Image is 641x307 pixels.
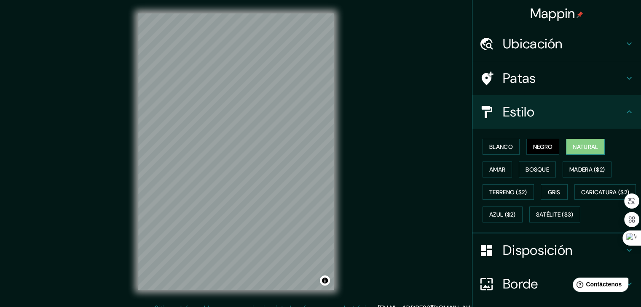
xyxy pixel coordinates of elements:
font: Natural [573,143,598,151]
font: Terreno ($2) [489,188,527,196]
button: Blanco [483,139,520,155]
font: Ubicación [503,35,563,53]
button: Bosque [519,161,556,177]
font: Blanco [489,143,513,151]
font: Negro [533,143,553,151]
button: Negro [526,139,560,155]
img: pin-icon.png [577,11,583,18]
button: Caricatura ($2) [574,184,636,200]
button: Natural [566,139,605,155]
div: Estilo [472,95,641,129]
font: Borde [503,275,538,293]
iframe: Lanzador de widgets de ayuda [566,274,632,298]
div: Ubicación [472,27,641,61]
font: Patas [503,69,536,87]
button: Azul ($2) [483,206,523,222]
font: Madera ($2) [569,166,605,173]
font: Caricatura ($2) [581,188,630,196]
div: Borde [472,267,641,301]
button: Madera ($2) [563,161,611,177]
button: Amar [483,161,512,177]
div: Disposición [472,233,641,267]
font: Azul ($2) [489,211,516,219]
font: Amar [489,166,505,173]
button: Activar o desactivar atribución [320,275,330,286]
button: Satélite ($3) [529,206,580,222]
canvas: Mapa [138,13,334,290]
font: Satélite ($3) [536,211,574,219]
font: Mappin [530,5,575,22]
font: Bosque [526,166,549,173]
font: Disposición [503,241,572,259]
div: Patas [472,61,641,95]
font: Estilo [503,103,534,121]
button: Gris [541,184,568,200]
font: Gris [548,188,561,196]
button: Terreno ($2) [483,184,534,200]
